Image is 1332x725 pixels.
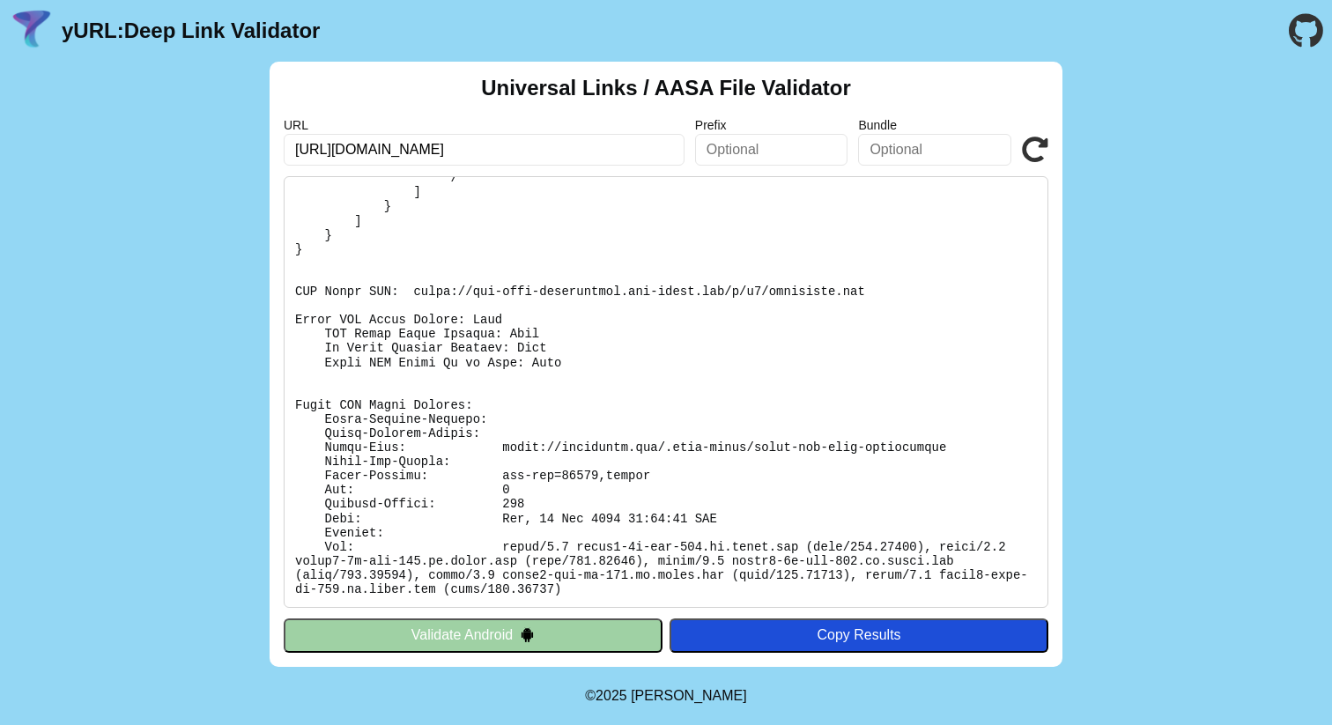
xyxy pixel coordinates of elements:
[596,688,627,703] span: 2025
[284,618,662,652] button: Validate Android
[284,176,1048,608] pre: Lorem ipsu do: sitam://consectet.adi/.elit-seddo/eiusm-tem-inci-utlaboreetd Ma Aliquaen: Admi Ven...
[284,118,684,132] label: URL
[284,134,684,166] input: Required
[481,76,851,100] h2: Universal Links / AASA File Validator
[678,627,1040,643] div: Copy Results
[858,118,1011,132] label: Bundle
[695,118,848,132] label: Prefix
[9,8,55,54] img: yURL Logo
[631,688,747,703] a: Michael Ibragimchayev's Personal Site
[585,667,746,725] footer: ©
[858,134,1011,166] input: Optional
[520,627,535,642] img: droidIcon.svg
[695,134,848,166] input: Optional
[62,18,320,43] a: yURL:Deep Link Validator
[670,618,1048,652] button: Copy Results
